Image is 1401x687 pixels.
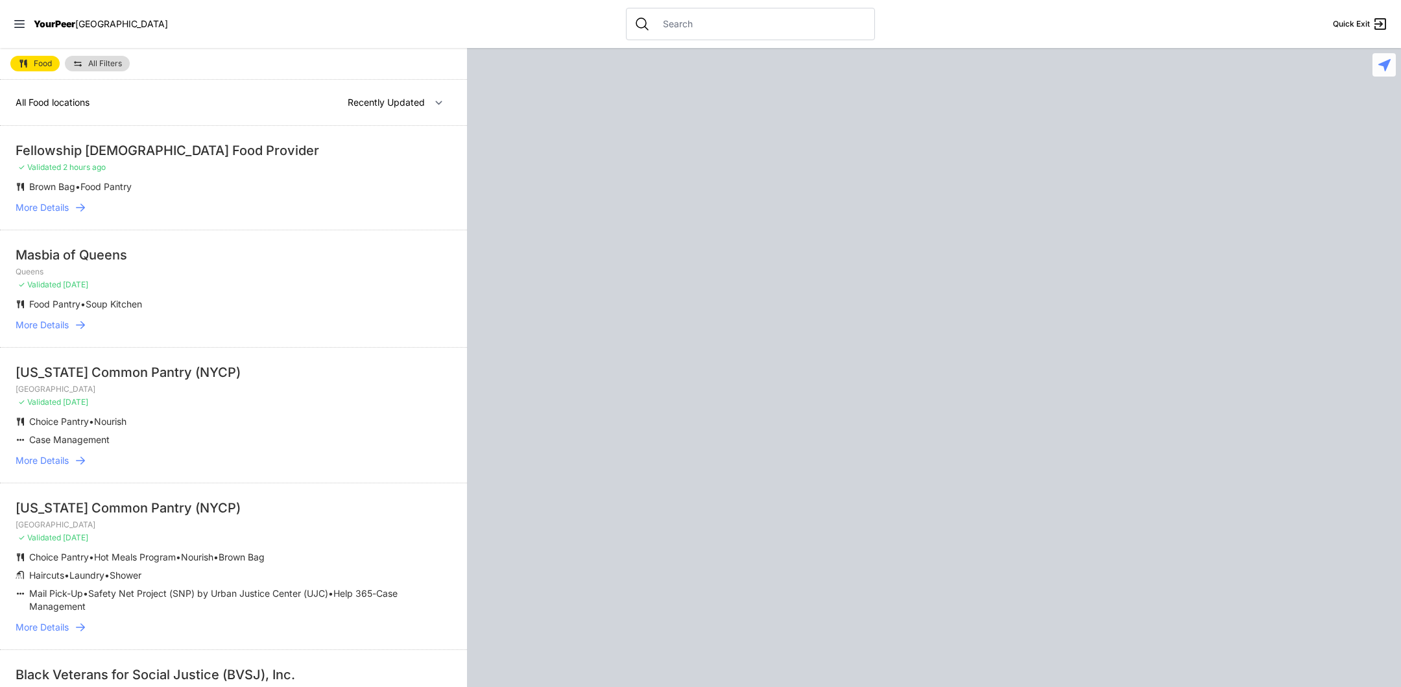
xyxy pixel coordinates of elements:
span: • [83,588,88,599]
span: Mail Pick-Up [29,588,83,599]
span: All Filters [88,60,122,67]
div: Black Veterans for Social Justice (BVSJ), Inc. [16,666,451,684]
span: • [104,570,110,581]
a: All Filters [65,56,130,71]
span: Brown Bag [29,181,75,192]
div: Masbia of Queens [16,246,451,264]
span: ✓ Validated [18,280,61,289]
span: More Details [16,454,69,467]
span: Food Pantry [80,181,132,192]
span: [GEOGRAPHIC_DATA] [75,18,168,29]
span: • [89,416,94,427]
span: • [75,181,80,192]
span: • [176,551,181,562]
span: Food [34,60,52,67]
span: • [213,551,219,562]
span: Quick Exit [1333,19,1370,29]
a: More Details [16,454,451,467]
span: More Details [16,319,69,331]
span: • [64,570,69,581]
span: Shower [110,570,141,581]
span: • [328,588,333,599]
a: YourPeer[GEOGRAPHIC_DATA] [34,20,168,28]
div: Fellowship [DEMOGRAPHIC_DATA] Food Provider [16,141,451,160]
a: More Details [16,201,451,214]
span: More Details [16,201,69,214]
a: More Details [16,621,451,634]
a: More Details [16,319,451,331]
a: Quick Exit [1333,16,1388,32]
input: Search [655,18,867,30]
p: Queens [16,267,451,277]
span: Soup Kitchen [86,298,142,309]
span: [DATE] [63,533,88,542]
span: [DATE] [63,397,88,407]
span: Nourish [181,551,213,562]
span: More Details [16,621,69,634]
span: • [80,298,86,309]
p: [GEOGRAPHIC_DATA] [16,520,451,530]
span: Food Pantry [29,298,80,309]
span: ✓ Validated [18,397,61,407]
span: Nourish [94,416,126,427]
span: ✓ Validated [18,533,61,542]
span: Case Management [29,434,110,445]
span: ✓ Validated [18,162,61,172]
span: Safety Net Project (SNP) by Urban Justice Center (UJC) [88,588,328,599]
span: Hot Meals Program [94,551,176,562]
span: Choice Pantry [29,551,89,562]
p: [GEOGRAPHIC_DATA] [16,384,451,394]
span: Brown Bag [219,551,265,562]
span: 2 hours ago [63,162,106,172]
span: [DATE] [63,280,88,289]
span: Choice Pantry [29,416,89,427]
span: All Food locations [16,97,90,108]
span: • [89,551,94,562]
span: YourPeer [34,18,75,29]
div: [US_STATE] Common Pantry (NYCP) [16,363,451,381]
div: [US_STATE] Common Pantry (NYCP) [16,499,451,517]
span: Haircuts [29,570,64,581]
span: Laundry [69,570,104,581]
a: Food [10,56,60,71]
